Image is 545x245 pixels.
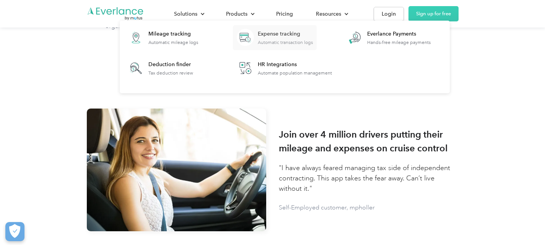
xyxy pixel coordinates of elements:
div: Hands-free mileage payments [367,40,431,45]
div: Automate population management [258,70,332,76]
div: Tax deduction review [148,70,193,76]
a: HR IntegrationsAutomate population management [233,56,336,81]
div: Products [218,7,261,21]
a: Expense trackingAutomatic transaction logs [233,25,317,50]
div: Everlance Payments [367,30,431,38]
div: Automatic transaction logs [258,40,313,45]
a: Login [374,7,404,21]
div: HR Integrations [258,61,332,68]
div: Automatic mileage logs [148,40,198,45]
a: Go to homepage [87,6,144,21]
div: Deduction finder [148,61,193,68]
nav: Products [120,21,450,93]
a: Everlance PaymentsHands-free mileage payments [342,25,434,50]
a: Mileage trackingAutomatic mileage logs [124,25,202,50]
div: Expense tracking [258,30,313,38]
div: Login [382,9,396,19]
p: Self-Employed customer, mpholler [279,203,375,212]
div: Solutions [166,7,211,21]
div: "I have always feared managing tax side of independent contracting. This app takes the fear away.... [279,163,459,194]
div: Join over 4 million drivers putting their mileage and expenses on cruise control [279,128,459,155]
button: Cookies Settings [5,222,24,241]
a: Sign up for free [408,6,459,21]
a: Deduction finderTax deduction review [124,56,197,81]
img: Smiling woman in car [87,109,267,231]
div: Mileage tracking [148,30,198,38]
div: Resources [308,7,355,21]
div: Pricing [276,9,293,19]
a: Pricing [268,7,301,21]
div: Resources [316,9,341,19]
div: Solutions [174,9,197,19]
div: Products [226,9,247,19]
